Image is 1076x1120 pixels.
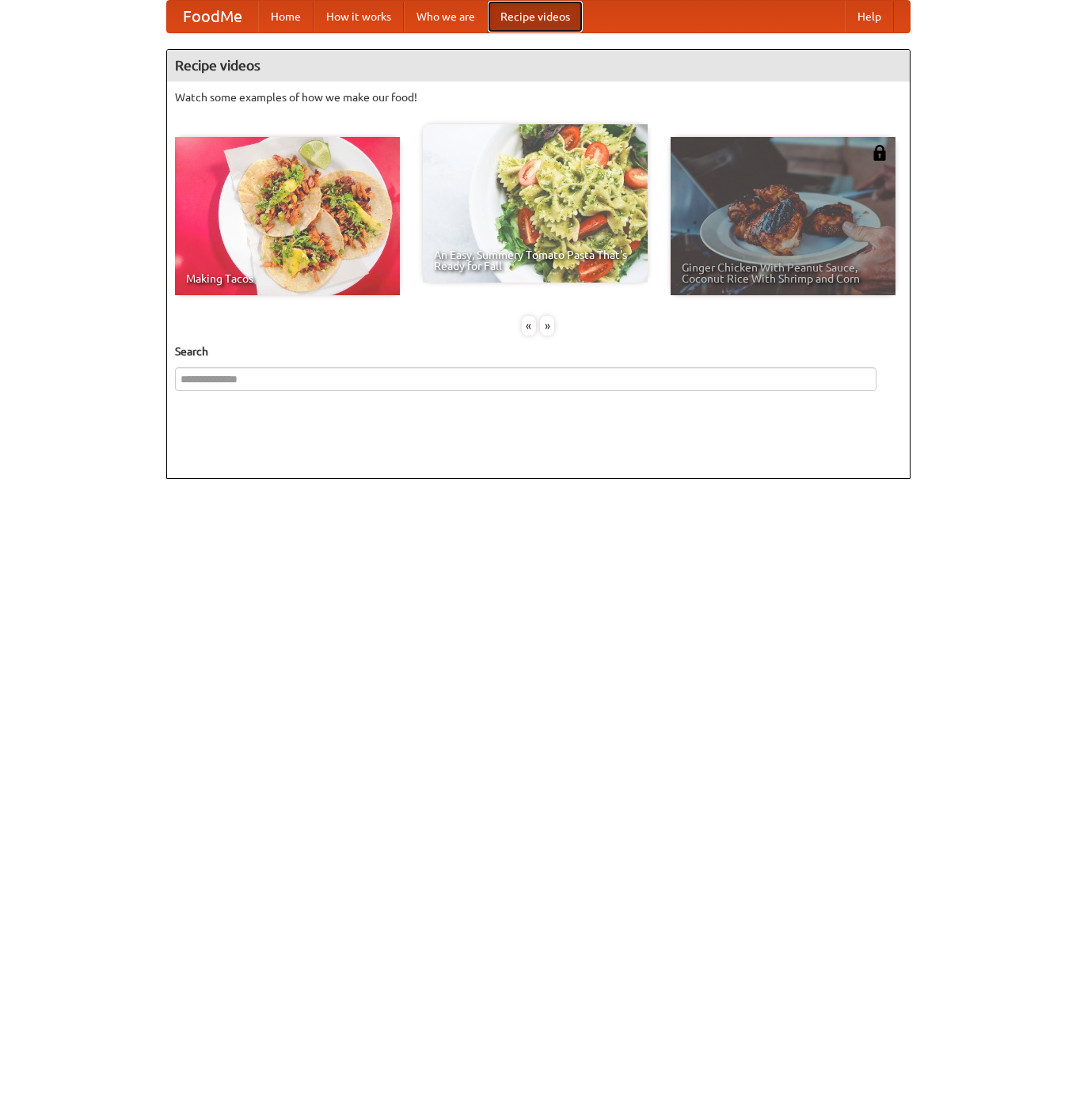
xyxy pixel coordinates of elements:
a: Making Tacos [175,137,400,295]
span: Making Tacos [186,273,389,284]
span: An Easy, Summery Tomato Pasta That's Ready for Fall [434,249,637,271]
h5: Search [175,344,902,359]
a: Recipe videos [488,1,583,32]
a: How it works [314,1,404,32]
a: FoodMe [167,1,258,32]
a: Help [845,1,894,32]
a: Who we are [404,1,488,32]
h4: Recipe videos [167,50,910,82]
div: » [540,316,554,336]
p: Watch some examples of how we make our food! [175,89,902,105]
a: An Easy, Summery Tomato Pasta That's Ready for Fall [423,124,648,283]
a: Home [258,1,314,32]
div: « [522,316,536,336]
img: 483408.png [872,145,888,161]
